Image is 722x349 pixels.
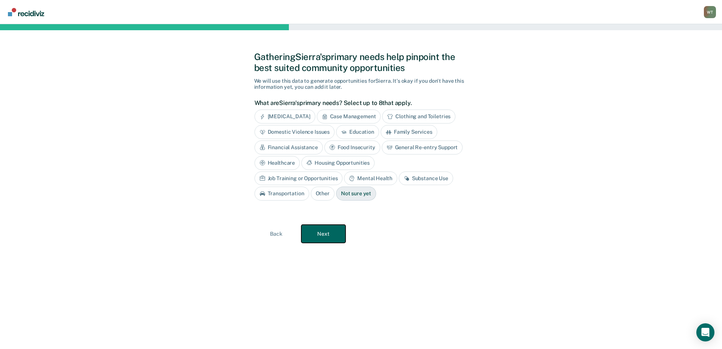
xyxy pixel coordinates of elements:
[255,156,300,170] div: Healthcare
[255,171,343,185] div: Job Training or Opportunities
[382,110,455,124] div: Clothing and Toiletries
[336,125,379,139] div: Education
[8,8,44,16] img: Recidiviz
[696,323,714,341] div: Open Intercom Messenger
[311,187,335,201] div: Other
[399,171,453,185] div: Substance Use
[344,171,397,185] div: Mental Health
[254,225,298,243] button: Back
[255,99,464,107] label: What are Sierra's primary needs? Select up to 8 that apply.
[255,187,309,201] div: Transportation
[336,187,376,201] div: Not sure yet
[704,6,716,18] button: Profile dropdown button
[382,141,463,154] div: General Re-entry Support
[254,78,468,91] div: We will use this data to generate opportunities for Sierra . It's okay if you don't have this inf...
[255,125,335,139] div: Domestic Violence Issues
[704,6,716,18] div: W T
[324,141,380,154] div: Food Insecurity
[254,51,468,73] div: Gathering Sierra's primary needs help pinpoint the best suited community opportunities
[381,125,437,139] div: Family Services
[301,156,375,170] div: Housing Opportunities
[255,141,323,154] div: Financial Assistance
[255,110,315,124] div: [MEDICAL_DATA]
[301,225,346,243] button: Next
[317,110,381,124] div: Case Management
